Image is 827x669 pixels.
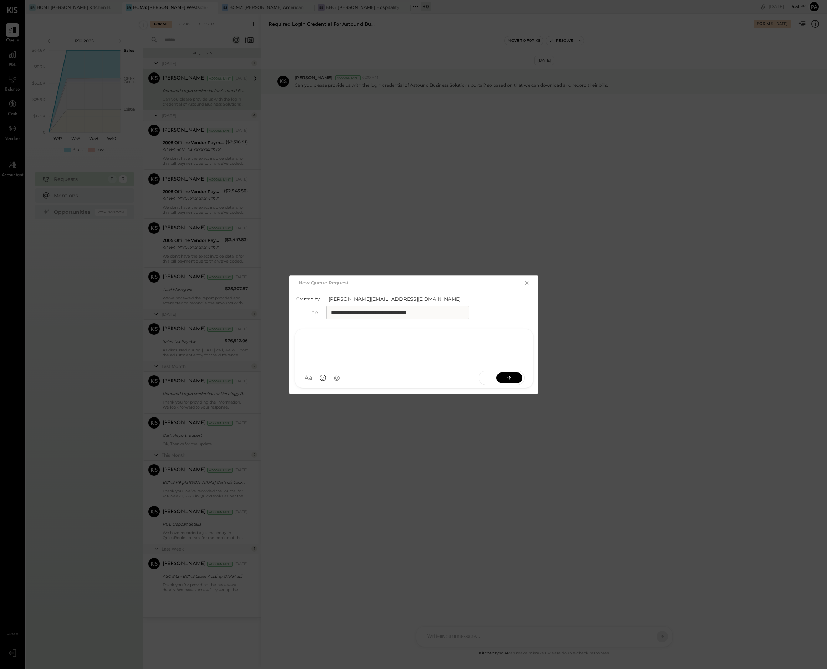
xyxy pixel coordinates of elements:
[328,295,471,303] span: [PERSON_NAME][EMAIL_ADDRESS][DOMAIN_NAME]
[296,296,320,301] label: Created by
[298,280,349,285] h2: New Queue Request
[334,374,340,381] span: @
[331,371,343,384] button: @
[479,369,496,387] span: SEND
[296,310,318,315] label: Title
[309,374,312,381] span: a
[302,371,315,384] button: Aa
